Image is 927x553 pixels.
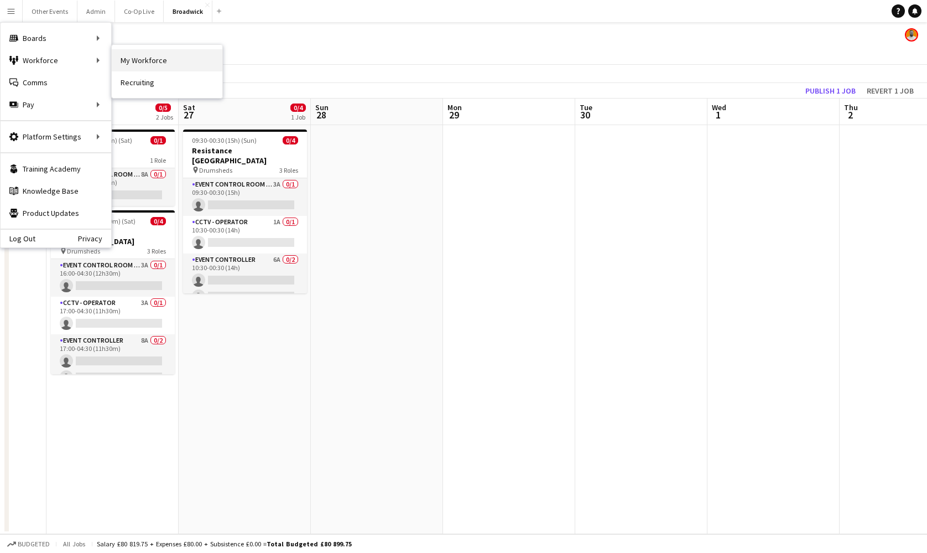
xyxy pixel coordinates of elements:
span: 0/4 [290,104,306,112]
a: Knowledge Base [1,180,111,202]
span: 0/1 [150,136,166,144]
span: 30 [578,108,592,121]
span: 2 [842,108,858,121]
span: 1 [710,108,726,121]
span: 29 [446,108,462,121]
span: 3 Roles [147,247,166,255]
app-card-role: Event Control Room Manager3A0/116:00-04:30 (12h30m) [51,259,175,297]
button: Broadwick [164,1,212,22]
span: 0/4 [150,217,166,225]
app-card-role: Event Controller6A0/210:30-00:30 (14h) [183,254,307,307]
button: Budgeted [6,538,51,550]
app-card-role: CCTV - Operator3A0/117:00-04:30 (11h30m) [51,297,175,334]
span: 27 [181,108,195,121]
span: Total Budgeted £80 899.75 [267,540,352,548]
a: Comms [1,71,111,94]
div: Pay [1,94,111,116]
span: 09:30-00:30 (15h) (Sun) [192,136,257,144]
a: My Workforce [112,49,222,71]
a: Privacy [78,234,111,243]
button: Co-Op Live [115,1,164,22]
a: Product Updates [1,202,111,224]
span: Sun [315,102,329,112]
app-card-role: Event Control Room Manager8A0/116:00-00:30 (8h30m) [51,168,175,206]
div: Workforce [1,49,111,71]
span: Drumsheds [199,166,232,174]
h3: Resistance [GEOGRAPHIC_DATA] [183,146,307,166]
span: Tue [580,102,592,112]
app-user-avatar: Ben Sidaway [905,28,918,42]
h3: Resistance [GEOGRAPHIC_DATA] [51,226,175,246]
a: Log Out [1,234,35,243]
h3: Chip [51,146,175,156]
span: Drumsheds [67,247,100,255]
span: 28 [314,108,329,121]
div: Platform Settings [1,126,111,148]
span: Budgeted [18,540,50,548]
app-job-card: 16:00-04:30 (12h30m) (Sat)0/4Resistance [GEOGRAPHIC_DATA] Drumsheds3 RolesEvent Control Room Mana... [51,210,175,374]
div: Boards [1,27,111,49]
app-job-card: 09:30-00:30 (15h) (Sun)0/4Resistance [GEOGRAPHIC_DATA] Drumsheds3 RolesEvent Control Room Manager... [183,130,307,293]
span: Thu [844,102,858,112]
a: Training Academy [1,158,111,180]
span: 3 Roles [279,166,298,174]
a: Recruiting [112,71,222,94]
span: 0/5 [155,104,171,112]
button: Publish 1 job [801,84,860,98]
app-card-role: Event Control Room Manager3A0/109:30-00:30 (15h) [183,178,307,216]
div: 2 Jobs [156,113,173,121]
span: 0/4 [283,136,298,144]
app-card-role: CCTV - Operator1A0/110:30-00:30 (14h) [183,216,307,254]
button: Admin [77,1,115,22]
span: Mon [447,102,462,112]
span: Wed [712,102,726,112]
app-card-role: Event Controller8A0/217:00-04:30 (11h30m) [51,334,175,388]
div: Salary £80 819.75 + Expenses £80.00 + Subsistence £0.00 = [97,540,352,548]
button: Other Events [23,1,77,22]
span: 1 Role [150,156,166,164]
span: Sat [183,102,195,112]
div: 1 Job [291,113,305,121]
span: All jobs [61,540,87,548]
app-job-card: 16:00-00:30 (8h30m) (Sat)0/1Chip Exhibition1 RoleEvent Control Room Manager8A0/116:00-00:30 (8h30m) [51,130,175,206]
button: Revert 1 job [862,84,918,98]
